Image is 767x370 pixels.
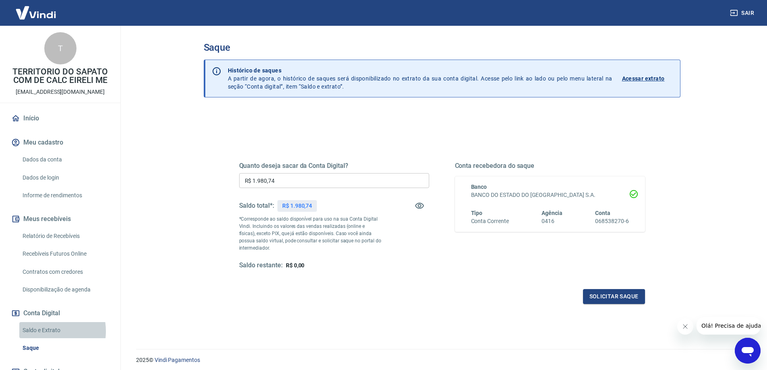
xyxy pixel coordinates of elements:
p: R$ 1.980,74 [282,202,312,210]
h6: BANCO DO ESTADO DO [GEOGRAPHIC_DATA] S.A. [471,191,629,199]
h5: Quanto deseja sacar da Conta Digital? [239,162,429,170]
a: Disponibilização de agenda [19,281,111,298]
a: Acessar extrato [622,66,674,91]
button: Meus recebíveis [10,210,111,228]
a: Contratos com credores [19,264,111,280]
p: A partir de agora, o histórico de saques será disponibilizado no extrato da sua conta digital. Ac... [228,66,612,91]
a: Dados da conta [19,151,111,168]
h5: Saldo restante: [239,261,283,270]
h5: Saldo total*: [239,202,274,210]
p: Histórico de saques [228,66,612,74]
h3: Saque [204,42,680,53]
h5: Conta recebedora do saque [455,162,645,170]
span: Conta [595,210,610,216]
span: Agência [542,210,562,216]
p: [EMAIL_ADDRESS][DOMAIN_NAME] [16,88,105,96]
h6: 068538270-6 [595,217,628,225]
span: Banco [471,184,487,190]
a: Início [10,110,111,127]
div: T [44,32,76,64]
button: Solicitar saque [583,289,645,304]
a: Saque [19,340,111,356]
p: TERRITORIO DO SAPATO COM DE CALC EIRELI ME [6,68,114,85]
button: Conta Digital [10,304,111,322]
img: Vindi [10,0,62,25]
span: Olá! Precisa de ajuda? [5,6,68,12]
p: Acessar extrato [622,74,665,83]
a: Relatório de Recebíveis [19,228,111,244]
iframe: Mensagem da empresa [697,317,761,335]
a: Dados de login [19,169,111,186]
span: Tipo [471,210,483,216]
iframe: Fechar mensagem [677,318,693,335]
a: Vindi Pagamentos [155,357,200,363]
a: Recebíveis Futuros Online [19,246,111,262]
button: Meu cadastro [10,134,111,151]
p: *Corresponde ao saldo disponível para uso na sua Conta Digital Vindi. Incluindo os valores das ve... [239,215,382,252]
iframe: Botão para abrir a janela de mensagens [735,338,761,364]
h6: Conta Corrente [471,217,509,225]
a: Saldo e Extrato [19,322,111,339]
a: Informe de rendimentos [19,187,111,204]
h6: 0416 [542,217,562,225]
span: R$ 0,00 [286,262,305,269]
button: Sair [728,6,757,21]
p: 2025 © [136,356,748,364]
